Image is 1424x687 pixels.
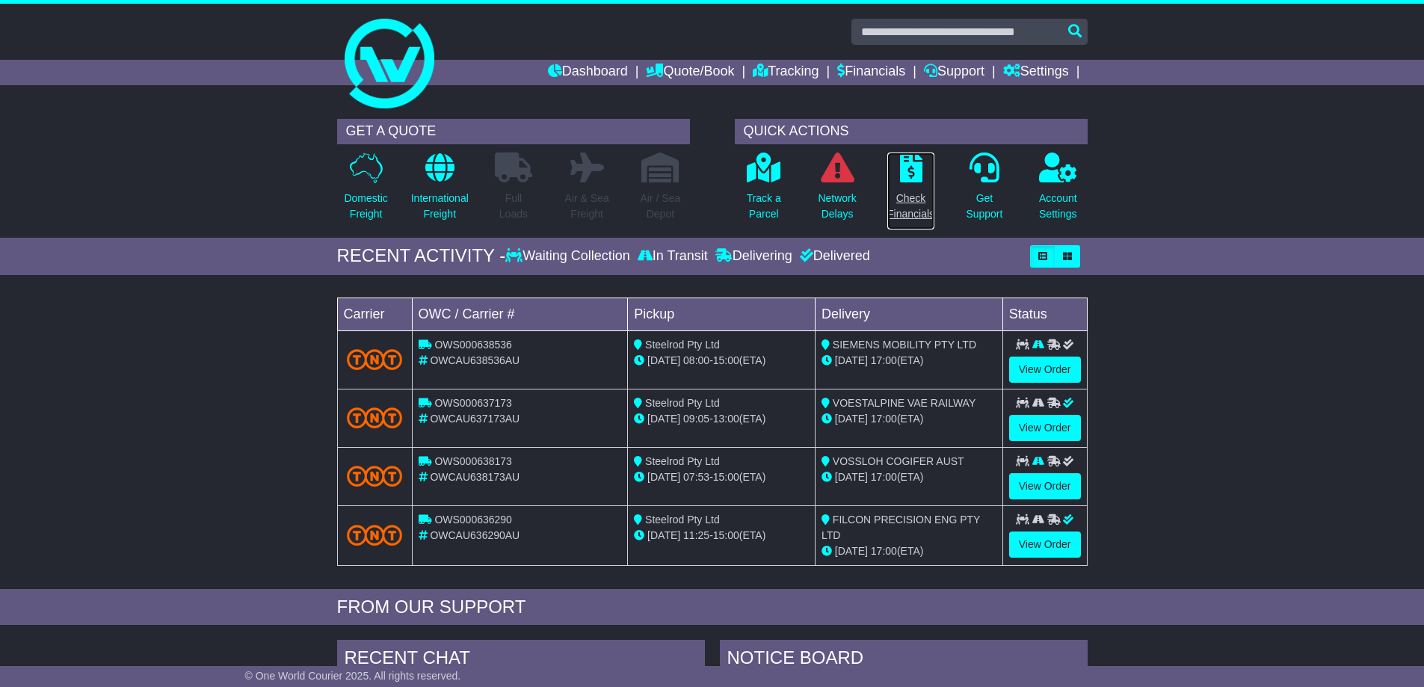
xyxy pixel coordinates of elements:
div: Waiting Collection [505,248,633,265]
img: TNT_Domestic.png [347,525,403,545]
div: GET A QUOTE [337,119,690,144]
span: FILCON PRECISION ENG PTY LTD [822,514,980,541]
p: Full Loads [495,191,532,222]
a: View Order [1009,415,1081,441]
span: 17:00 [871,545,897,557]
span: OWCAU637173AU [430,413,520,425]
div: Delivered [796,248,870,265]
span: 17:00 [871,413,897,425]
span: 17:00 [871,354,897,366]
div: In Transit [634,248,712,265]
span: 08:00 [683,354,709,366]
p: Get Support [966,191,1002,222]
span: [DATE] [835,471,868,483]
img: TNT_Domestic.png [347,407,403,428]
span: [DATE] [835,413,868,425]
div: RECENT ACTIVITY - [337,245,506,267]
td: Delivery [815,298,1002,330]
p: Account Settings [1039,191,1077,222]
span: SIEMENS MOBILITY PTY LTD [833,339,976,351]
div: (ETA) [822,353,996,369]
span: [DATE] [647,471,680,483]
p: Domestic Freight [344,191,387,222]
a: Financials [837,60,905,85]
span: VOSSLOH COGIFER AUST [833,455,964,467]
span: 07:53 [683,471,709,483]
span: Steelrod Pty Ltd [645,455,720,467]
span: 11:25 [683,529,709,541]
span: 15:00 [713,529,739,541]
span: 17:00 [871,471,897,483]
span: OWS000636290 [434,514,512,526]
p: Air / Sea Depot [641,191,681,222]
div: - (ETA) [634,353,809,369]
span: OWCAU636290AU [430,529,520,541]
a: Quote/Book [646,60,734,85]
span: [DATE] [647,354,680,366]
div: NOTICE BOARD [720,640,1088,680]
a: Tracking [753,60,819,85]
a: Support [924,60,984,85]
span: 15:00 [713,471,739,483]
span: [DATE] [647,413,680,425]
div: - (ETA) [634,469,809,485]
span: [DATE] [835,545,868,557]
span: Steelrod Pty Ltd [645,397,720,409]
a: View Order [1009,357,1081,383]
div: QUICK ACTIONS [735,119,1088,144]
span: Steelrod Pty Ltd [645,339,720,351]
div: RECENT CHAT [337,640,705,680]
span: 09:05 [683,413,709,425]
a: Settings [1003,60,1069,85]
td: OWC / Carrier # [412,298,628,330]
td: Carrier [337,298,412,330]
div: (ETA) [822,543,996,559]
a: InternationalFreight [410,152,469,230]
p: Network Delays [818,191,856,222]
span: 15:00 [713,354,739,366]
p: Check Financials [887,191,934,222]
span: [DATE] [835,354,868,366]
td: Status [1002,298,1087,330]
img: TNT_Domestic.png [347,349,403,369]
span: VOESTALPINE VAE RAILWAY [833,397,975,409]
span: OWS000637173 [434,397,512,409]
div: - (ETA) [634,528,809,543]
a: CheckFinancials [887,152,935,230]
a: GetSupport [965,152,1003,230]
span: © One World Courier 2025. All rights reserved. [245,670,461,682]
span: OWCAU638173AU [430,471,520,483]
span: [DATE] [647,529,680,541]
div: FROM OUR SUPPORT [337,597,1088,618]
span: OWS000638173 [434,455,512,467]
span: Steelrod Pty Ltd [645,514,720,526]
td: Pickup [628,298,816,330]
div: (ETA) [822,469,996,485]
p: Air & Sea Freight [565,191,609,222]
a: AccountSettings [1038,152,1078,230]
div: - (ETA) [634,411,809,427]
p: Track a Parcel [747,191,781,222]
span: 13:00 [713,413,739,425]
a: Dashboard [548,60,628,85]
a: View Order [1009,473,1081,499]
a: View Order [1009,532,1081,558]
a: DomesticFreight [343,152,388,230]
div: Delivering [712,248,796,265]
div: (ETA) [822,411,996,427]
a: Track aParcel [746,152,782,230]
a: NetworkDelays [817,152,857,230]
span: OWS000638536 [434,339,512,351]
img: TNT_Domestic.png [347,466,403,486]
span: OWCAU638536AU [430,354,520,366]
p: International Freight [411,191,469,222]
